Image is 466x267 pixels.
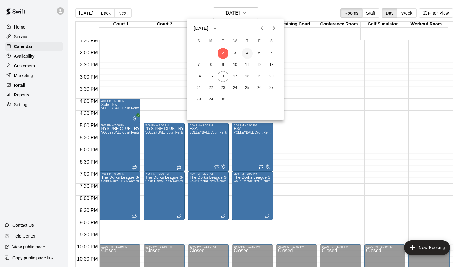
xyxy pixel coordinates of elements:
span: Tuesday [218,35,228,47]
button: 18 [242,71,253,82]
button: calendar view is open, switch to year view [210,23,220,33]
span: Saturday [266,35,277,47]
button: 13 [266,59,277,70]
span: Friday [254,35,265,47]
button: 21 [193,83,204,93]
button: 19 [254,71,265,82]
button: 11 [242,59,253,70]
button: 26 [254,83,265,93]
button: 24 [230,83,241,93]
button: 27 [266,83,277,93]
div: [DATE] [194,25,208,32]
button: 8 [205,59,216,70]
button: 6 [266,48,277,59]
button: 20 [266,71,277,82]
button: 1 [205,48,216,59]
button: 7 [193,59,204,70]
button: 14 [193,71,204,82]
button: 5 [254,48,265,59]
button: 16 [218,71,228,82]
button: 12 [254,59,265,70]
button: 22 [205,83,216,93]
button: 4 [242,48,253,59]
button: 3 [230,48,241,59]
span: Thursday [242,35,253,47]
button: 17 [230,71,241,82]
button: 9 [218,59,228,70]
button: Next month [268,22,280,34]
button: 30 [218,94,228,105]
button: 15 [205,71,216,82]
button: 25 [242,83,253,93]
button: 29 [205,94,216,105]
button: 23 [218,83,228,93]
button: 10 [230,59,241,70]
button: 2 [218,48,228,59]
span: Sunday [193,35,204,47]
button: Previous month [256,22,268,34]
button: 28 [193,94,204,105]
span: Wednesday [230,35,241,47]
span: Monday [205,35,216,47]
